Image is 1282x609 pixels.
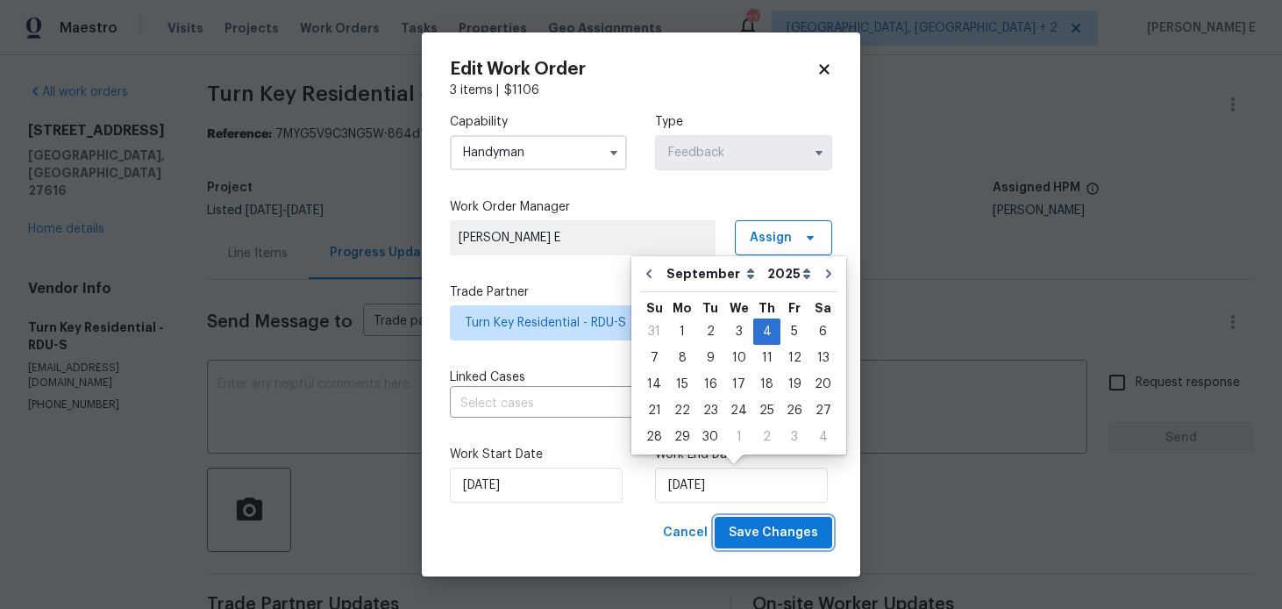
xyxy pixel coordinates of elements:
label: Type [655,113,832,131]
select: Month [662,261,763,287]
span: Assign [750,229,792,247]
div: 3 [724,319,753,344]
span: $ 1106 [504,84,539,97]
div: Fri Sep 05 2025 [780,319,808,345]
div: Sat Sep 13 2025 [808,345,837,371]
div: Sat Sep 27 2025 [808,398,837,424]
label: Work Start Date [450,446,627,463]
div: 21 [640,398,668,423]
div: 18 [753,372,780,397]
label: Trade Partner [450,283,832,301]
button: Show options [808,142,830,163]
div: 20 [808,372,837,397]
input: Select... [655,135,832,170]
div: Sun Aug 31 2025 [640,319,668,345]
input: Select... [450,135,627,170]
div: Mon Sep 08 2025 [668,345,696,371]
span: Linked Cases [450,369,525,386]
div: Wed Sep 10 2025 [724,345,753,371]
div: Fri Sep 12 2025 [780,345,808,371]
div: Tue Sep 16 2025 [696,371,724,398]
input: M/D/YYYY [655,468,828,503]
div: 30 [696,425,724,449]
div: 29 [668,425,696,449]
div: Tue Sep 23 2025 [696,398,724,424]
label: Capability [450,113,627,131]
div: 13 [808,346,837,370]
div: 8 [668,346,696,370]
div: Tue Sep 09 2025 [696,345,724,371]
span: Turn Key Residential - RDU-S [465,314,792,332]
div: Sat Sep 20 2025 [808,371,837,398]
div: Sun Sep 21 2025 [640,398,668,424]
div: 9 [696,346,724,370]
div: Sat Sep 06 2025 [808,319,837,345]
div: Tue Sep 30 2025 [696,424,724,450]
div: 3 [780,425,808,449]
button: Go to previous month [636,256,662,291]
div: Wed Sep 24 2025 [724,398,753,424]
button: Show options [603,142,624,163]
div: Fri Oct 03 2025 [780,424,808,450]
abbr: Friday [788,302,801,314]
div: Sat Oct 04 2025 [808,424,837,450]
span: Cancel [663,522,708,544]
abbr: Monday [673,302,692,314]
div: 5 [780,319,808,344]
div: 28 [640,425,668,449]
div: Fri Sep 19 2025 [780,371,808,398]
div: 26 [780,398,808,423]
div: 12 [780,346,808,370]
label: Work Order Manager [450,198,832,216]
div: 22 [668,398,696,423]
div: Sun Sep 07 2025 [640,345,668,371]
div: 7 [640,346,668,370]
div: Thu Sep 25 2025 [753,398,780,424]
abbr: Tuesday [702,302,718,314]
div: 17 [724,372,753,397]
div: 15 [668,372,696,397]
div: 10 [724,346,753,370]
h2: Edit Work Order [450,61,816,78]
div: Tue Sep 02 2025 [696,319,724,345]
div: Thu Sep 11 2025 [753,345,780,371]
div: 27 [808,398,837,423]
span: [PERSON_NAME] E [459,229,707,247]
div: 1 [724,425,753,449]
div: Thu Oct 02 2025 [753,424,780,450]
div: 4 [753,319,780,344]
div: Wed Sep 03 2025 [724,319,753,345]
div: Mon Sep 29 2025 [668,424,696,450]
div: 16 [696,372,724,397]
div: 24 [724,398,753,423]
div: 2 [753,425,780,449]
div: 23 [696,398,724,423]
div: Thu Sep 04 2025 [753,319,780,345]
span: Save Changes [729,522,818,544]
button: Go to next month [815,256,842,291]
abbr: Thursday [759,302,775,314]
div: 2 [696,319,724,344]
div: Mon Sep 01 2025 [668,319,696,345]
input: M/D/YYYY [450,468,623,503]
div: Wed Oct 01 2025 [724,424,753,450]
div: 6 [808,319,837,344]
div: Mon Sep 22 2025 [668,398,696,424]
div: 31 [640,319,668,344]
div: Thu Sep 18 2025 [753,371,780,398]
select: Year [763,261,815,287]
div: 3 items | [450,82,832,99]
div: 4 [808,425,837,449]
input: Select cases [450,390,783,418]
abbr: Sunday [646,302,663,314]
div: 1 [668,319,696,344]
button: Save Changes [715,517,832,549]
div: Sun Sep 14 2025 [640,371,668,398]
div: 11 [753,346,780,370]
abbr: Saturday [815,302,831,314]
div: Mon Sep 15 2025 [668,371,696,398]
div: Fri Sep 26 2025 [780,398,808,424]
div: 14 [640,372,668,397]
div: Wed Sep 17 2025 [724,371,753,398]
div: Sun Sep 28 2025 [640,424,668,450]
